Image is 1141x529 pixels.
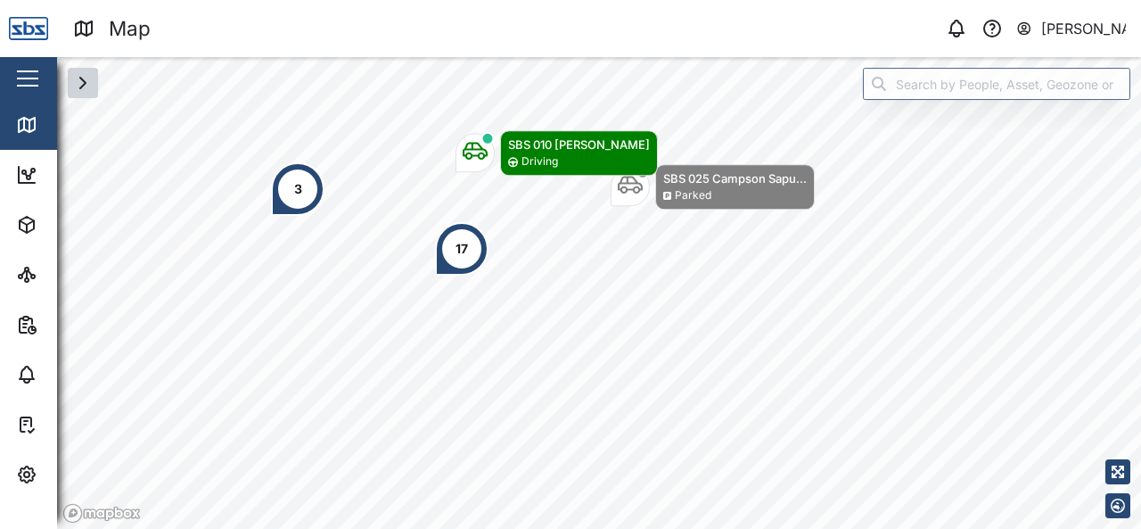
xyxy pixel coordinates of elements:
[271,162,324,216] div: Map marker
[46,165,127,185] div: Dashboard
[46,465,110,484] div: Settings
[675,187,711,204] div: Parked
[46,215,102,235] div: Assets
[863,68,1130,100] input: Search by People, Asset, Geozone or Place
[46,365,102,384] div: Alarms
[46,115,86,135] div: Map
[62,503,141,524] a: Mapbox logo
[46,265,89,285] div: Sites
[1015,16,1127,41] button: [PERSON_NAME]
[456,239,468,259] div: 17
[663,169,807,187] div: SBS 025 Campson Sapu...
[435,222,488,276] div: Map marker
[521,153,558,170] div: Driving
[1041,18,1127,40] div: [PERSON_NAME]
[46,315,107,335] div: Reports
[9,9,48,48] img: Main Logo
[294,179,302,199] div: 3
[508,136,650,153] div: SBS 010 [PERSON_NAME]
[46,415,95,434] div: Tasks
[57,57,1141,529] canvas: Map
[611,164,815,210] div: Map marker
[456,130,658,176] div: Map marker
[109,13,151,45] div: Map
